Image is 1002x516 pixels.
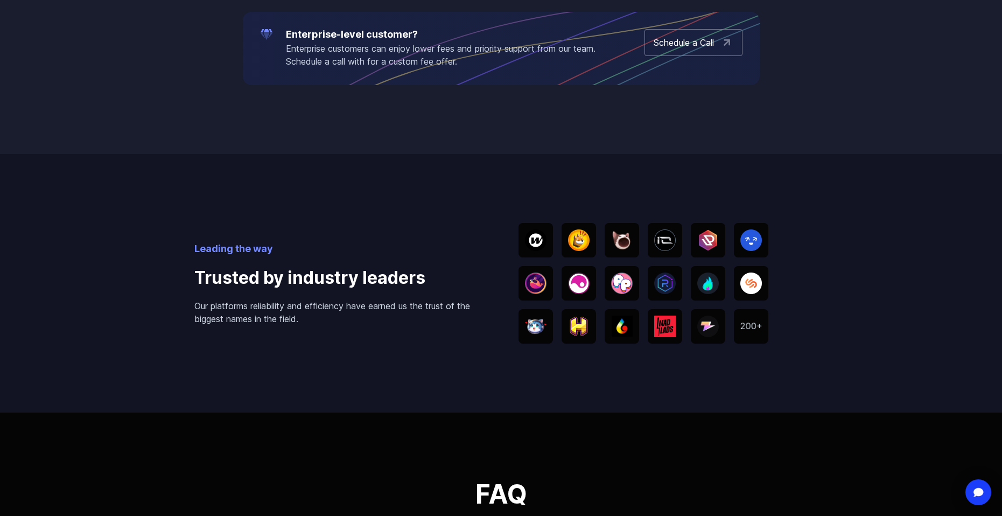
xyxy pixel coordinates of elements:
img: IOnet [654,229,676,251]
img: Solend [740,273,762,294]
img: WEN [525,318,546,334]
div: Open Intercom Messenger [965,479,991,505]
h3: FAQ [305,482,697,507]
img: Zeus [697,316,719,337]
img: Elixir Games [568,273,590,294]
img: SolBlaze [697,273,719,294]
img: BONK [568,229,590,251]
p: Schedule a Call [654,36,714,49]
img: Honeyland [568,317,590,336]
p: Leading the way [194,241,484,256]
img: arrow [720,36,733,49]
img: Turbos [611,316,633,337]
img: Pool Party [611,273,633,294]
img: Radyum [654,273,676,294]
a: Schedule a Call [644,29,742,56]
img: Wornhole [525,229,546,251]
img: Popcat [611,229,633,251]
img: Whales market [525,273,546,294]
img: UpRock [697,229,719,251]
h4: Trusted by industry leaders [194,265,484,291]
img: 200+ [740,323,762,330]
p: Our platforms reliability and efficiency have earned us the trust of the biggest names in the field. [194,299,484,325]
img: MadLads [654,316,676,337]
img: SEND [740,229,762,251]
